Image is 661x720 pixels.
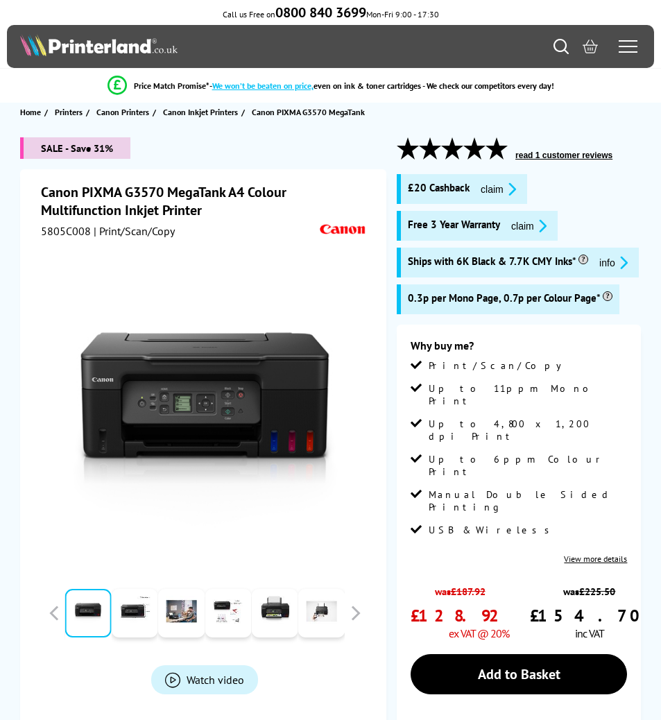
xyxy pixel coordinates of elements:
span: Canon Printers [96,105,149,119]
button: promo-description [477,181,520,197]
div: Why buy me? [411,338,627,359]
a: View more details [564,554,627,564]
a: Canon PIXMA G3570 MegaTank [252,105,368,119]
a: Home [20,105,44,119]
a: Printerland Logo [20,34,331,59]
img: Canon PIXMA G3570 MegaTank [71,277,338,544]
span: Up to 11ppm Mono Print [429,382,627,407]
b: 0800 840 3699 [275,3,366,22]
span: Up to 4,800 x 1,200 dpi Print [429,418,627,443]
button: promo-description [595,255,632,271]
span: inc VAT [575,626,604,640]
span: Manual Double Sided Printing [429,488,627,513]
span: Watch video [187,673,244,687]
span: SALE - Save 31% [20,137,130,159]
span: Canon Inkjet Printers [163,105,238,119]
button: read 1 customer reviews [511,150,617,161]
span: was [411,578,509,598]
span: Canon PIXMA G3570 MegaTank [252,105,365,119]
a: Canon Inkjet Printers [163,105,241,119]
img: Printerland Logo [20,34,178,56]
img: Canon [317,219,369,240]
a: Product_All_Videos [151,665,258,694]
span: We won’t be beaten on price, [212,80,314,91]
span: £20 Cashback [408,181,470,197]
span: ex VAT @ 20% [449,626,509,640]
div: - even on ink & toner cartridges - We check our competitors every day! [209,80,554,91]
span: 5805C008 [41,224,91,238]
strike: £225.50 [579,585,615,598]
span: Price Match Promise* [134,80,209,91]
span: Printers [55,105,83,119]
span: was [530,578,649,598]
h1: Canon PIXMA G3570 MegaTank A4 Colour Multifunction Inkjet Printer [41,183,370,219]
span: Free 3 Year Warranty [408,218,500,234]
a: 0800 840 3699 [275,9,366,19]
span: £154.70 [530,605,649,626]
strike: £187.92 [451,585,486,598]
span: Print/Scan/Copy [429,359,572,372]
span: Up to 6ppm Colour Print [429,453,627,478]
span: Ships with 6K Black & 7.7K CMY Inks* [408,255,588,271]
a: Search [553,39,569,54]
a: Canon Printers [96,105,153,119]
span: | Print/Scan/Copy [94,224,175,238]
span: 0.3p per Mono Page, 0.7p per Colour Page* [408,291,612,305]
li: modal_Promise [7,74,654,98]
span: £128.92 [411,605,509,626]
span: Home [20,105,41,119]
a: Add to Basket [411,654,627,694]
button: promo-description [507,218,551,234]
a: Printers [55,105,86,119]
span: USB & Wireless [429,524,557,536]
